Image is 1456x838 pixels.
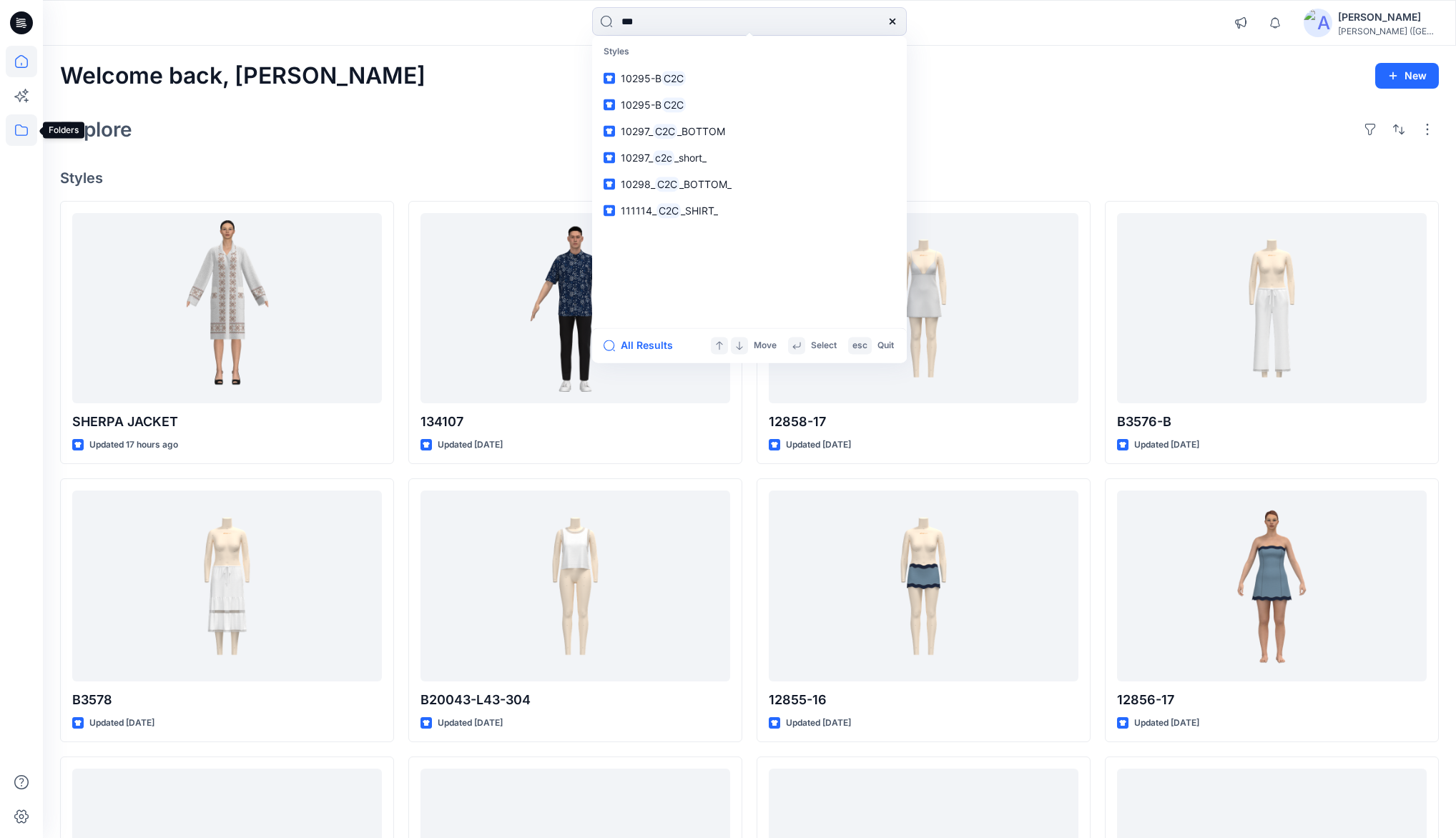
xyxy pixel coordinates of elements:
p: Updated [DATE] [786,438,851,453]
a: B20043-L43-304 [420,491,730,681]
p: B3578 [72,690,382,710]
p: SHERPA JACKET [72,412,382,432]
p: 12855-16 [769,690,1078,710]
p: 12858-17 [769,412,1078,432]
span: 10295-B [621,99,661,111]
a: B3578 [72,491,382,681]
span: 10298_ [621,178,655,190]
p: Updated [DATE] [438,716,503,731]
mark: C2C [653,123,677,139]
span: 10297_ [621,125,653,137]
p: Updated [DATE] [1134,438,1199,453]
a: 111114_C2C_SHIRT_ [595,197,904,224]
p: B20043-L43-304 [420,690,730,710]
a: 10298_C2C_BOTTOM_ [595,171,904,197]
p: Quit [877,338,894,353]
p: B3576-B [1117,412,1427,432]
p: Styles [595,39,904,65]
span: _short_ [674,152,707,164]
p: Updated [DATE] [1134,716,1199,731]
a: 12856-17 [1117,491,1427,681]
img: avatar [1304,9,1332,37]
mark: C2C [655,176,679,192]
h2: Explore [60,118,132,141]
mark: C2C [661,70,686,87]
a: 10297_C2C_BOTTOM [595,118,904,144]
span: _SHIRT_ [681,204,718,217]
mark: c2c [653,149,674,166]
a: 12855-16 [769,491,1078,681]
span: 10295-B [621,72,661,84]
p: 12856-17 [1117,690,1427,710]
a: 12858-17 [769,213,1078,403]
span: 111114_ [621,204,656,217]
a: B3576-B [1117,213,1427,403]
p: Select [811,338,837,353]
a: 134107 [420,213,730,403]
mark: C2C [656,202,681,219]
h4: Styles [60,169,1439,187]
p: Updated [DATE] [786,716,851,731]
h2: Welcome back, [PERSON_NAME] [60,63,426,89]
p: Updated 17 hours ago [89,438,178,453]
div: [PERSON_NAME] [1338,9,1438,26]
p: Updated [DATE] [438,438,503,453]
p: Updated [DATE] [89,716,154,731]
span: 10297_ [621,152,653,164]
p: Move [754,338,777,353]
span: _BOTTOM [677,125,725,137]
a: 10295-BC2C [595,65,904,92]
a: 10295-BC2C [595,92,904,118]
mark: C2C [661,97,686,113]
p: esc [852,338,867,353]
p: 134107 [420,412,730,432]
a: SHERPA JACKET [72,213,382,403]
button: All Results [604,337,682,354]
span: _BOTTOM_ [679,178,732,190]
button: New [1375,63,1439,89]
div: [PERSON_NAME] ([GEOGRAPHIC_DATA]) Exp... [1338,26,1438,36]
a: 10297_c2c_short_ [595,144,904,171]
